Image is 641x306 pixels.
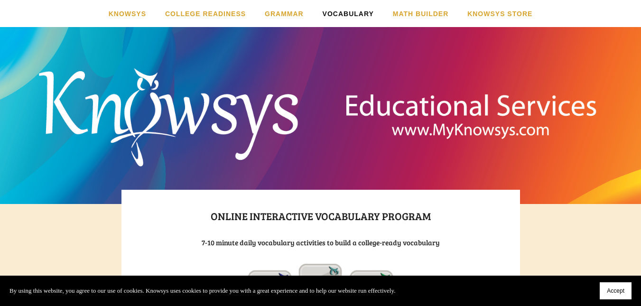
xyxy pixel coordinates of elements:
button: Accept [600,282,632,299]
h3: 7-10 minute daily vocabulary activities to build a college-ready vocabulary [146,237,495,248]
p: By using this website, you agree to our use of cookies. Knowsys uses cookies to provide you with ... [9,286,395,296]
h1: Online interactive Vocabulary Program [146,207,495,224]
span: Accept [607,287,624,294]
a: Knowsys Educational Services [189,41,452,169]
